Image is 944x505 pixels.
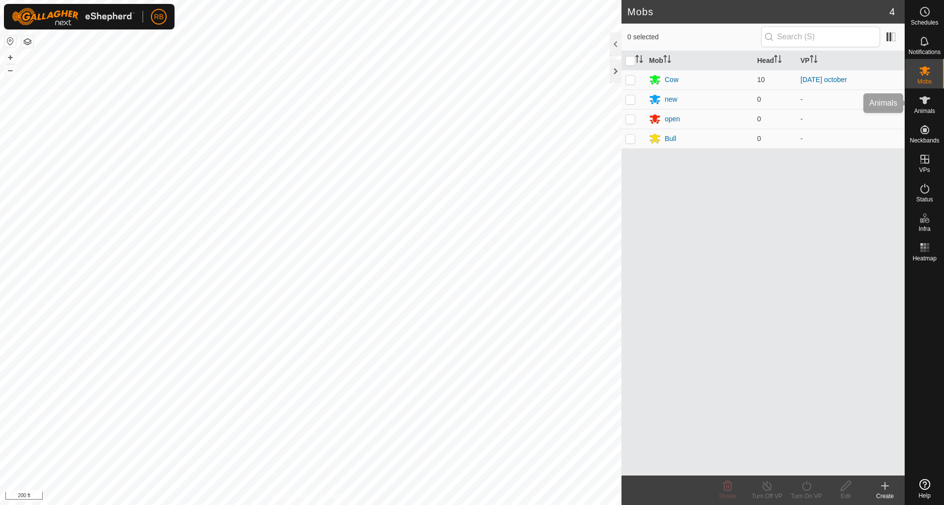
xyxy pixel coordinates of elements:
td: - [796,109,905,129]
span: 0 [757,135,761,142]
div: Cow [665,75,678,85]
div: open [665,114,680,124]
span: Neckbands [910,138,939,143]
span: Status [916,196,933,202]
th: Head [753,51,796,70]
button: Map Layers [22,36,33,48]
span: Infra [918,226,930,232]
div: Create [865,492,905,501]
div: Turn Off VP [747,492,787,501]
div: Bull [665,134,676,144]
span: 10 [757,76,765,84]
span: 4 [889,4,895,19]
a: Help [905,475,944,503]
span: Notifications [909,49,941,55]
span: RB [154,12,163,22]
a: Contact Us [321,492,350,501]
p-sorticon: Activate to sort [810,56,818,64]
th: VP [796,51,905,70]
img: Gallagher Logo [12,8,135,26]
p-sorticon: Activate to sort [663,56,671,64]
div: new [665,94,678,105]
h2: Mobs [627,6,889,18]
td: - [796,89,905,109]
span: 0 [757,115,761,123]
span: VPs [919,167,930,173]
p-sorticon: Activate to sort [774,56,782,64]
span: 0 [757,95,761,103]
button: – [4,64,16,76]
p-sorticon: Activate to sort [635,56,643,64]
input: Search (S) [761,27,880,47]
td: - [796,129,905,148]
button: + [4,52,16,63]
a: Privacy Policy [272,492,309,501]
div: Edit [826,492,865,501]
span: Help [918,493,931,499]
div: Turn On VP [787,492,826,501]
th: Mob [645,51,753,70]
span: Delete [719,493,737,500]
span: Heatmap [913,255,937,261]
span: Animals [914,108,935,114]
a: [DATE] october [800,76,847,84]
span: 0 selected [627,32,761,42]
button: Reset Map [4,35,16,47]
span: Schedules [911,20,938,26]
span: Mobs [917,79,932,84]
